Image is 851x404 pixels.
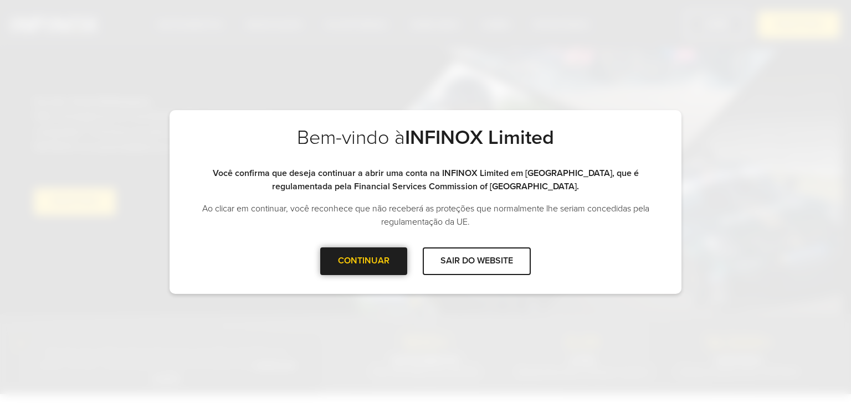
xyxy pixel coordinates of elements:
div: CONTINUAR [320,247,407,274]
strong: Você confirma que deseja continuar a abrir uma conta na INFINOX Limited em [GEOGRAPHIC_DATA], que... [213,168,639,192]
h2: Bem-vindo à [192,126,659,167]
strong: INFINOX Limited [405,126,554,149]
div: SAIR DO WEBSITE [423,247,531,274]
p: Ao clicar em continuar, você reconhece que não receberá as proteções que normalmente lhe seriam c... [192,202,659,229]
